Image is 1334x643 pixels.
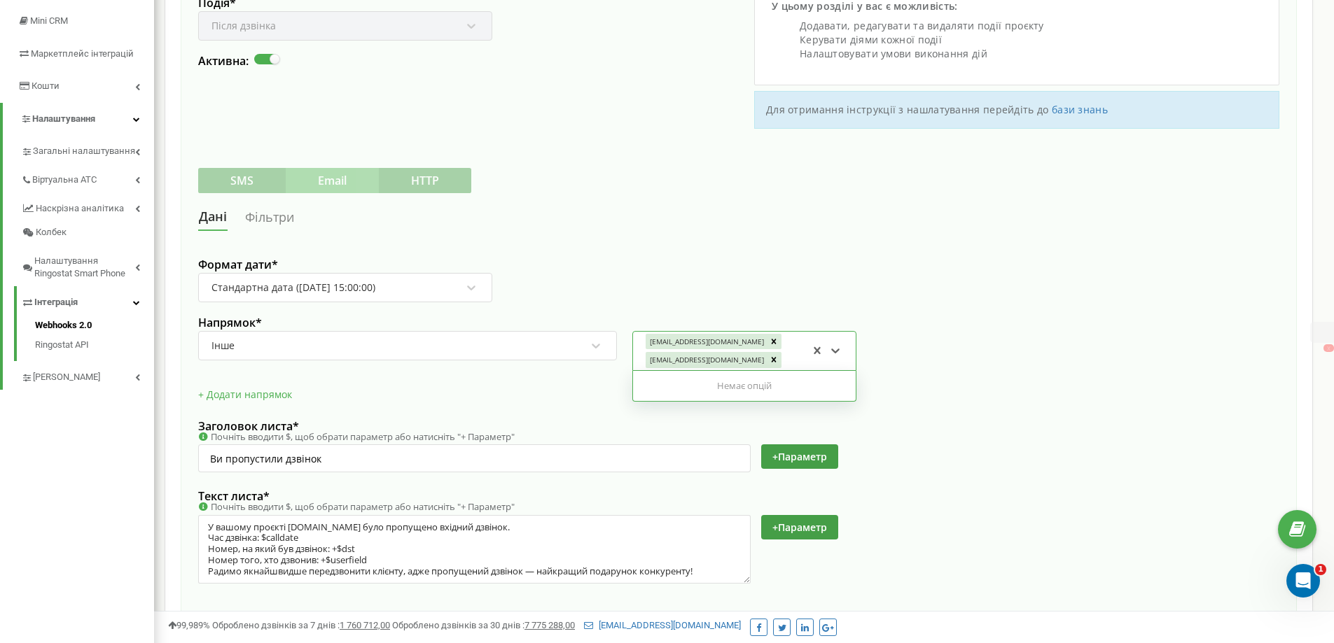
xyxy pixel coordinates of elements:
[12,429,268,453] textarea: Повідомлення...
[22,260,218,287] div: Підкажіть, будь ласка, ще чимось можу вам допомогти?)
[198,430,987,444] div: Почніть вводити $, щоб обрати параметр або натисніть "+ Параметр"
[211,339,235,352] div: Інше
[1323,344,1334,352] button: X
[219,6,246,32] button: Головна
[36,202,124,215] span: Наскрізна аналітика
[32,113,95,124] span: Налаштування
[68,7,97,17] h1: Daria
[35,319,154,336] a: Webhooks 2.0
[246,6,271,31] div: Закрити
[244,204,295,230] a: Фільтри
[34,255,135,281] span: Налаштування Ringostat Smart Phone
[584,620,741,630] a: [EMAIL_ADDRESS][DOMAIN_NAME]
[240,453,263,475] button: Надіслати повідомлення…
[524,620,575,630] u: 7 775 288,00
[198,384,292,405] button: + Додати напрямок
[44,458,55,469] button: вибір GIF-файлів
[11,99,269,131] div: Daria каже…
[22,458,33,469] button: Вибір емодзі
[198,54,249,69] label: Активна:
[11,348,269,459] div: Daria каже…
[1286,564,1320,598] iframe: Intercom live chat
[32,174,97,187] span: Віртуальна АТС
[800,47,1262,61] li: Налаштовувати умови виконання дій
[1052,103,1108,116] a: бази знань
[198,419,987,434] label: Заголовок листа *
[11,306,269,348] div: Олег каже…
[11,57,269,99] div: Олег каже…
[21,192,154,221] a: Наскрізна аналітика
[198,489,987,504] label: Текст листа *
[646,334,766,349] div: [EMAIL_ADDRESS][DOMAIN_NAME]
[21,361,154,390] a: [PERSON_NAME]
[198,444,751,472] input: Введіть заголовок
[633,374,856,398] div: Немає опцій
[68,17,111,31] p: У мережі
[198,204,228,231] a: Дані
[21,245,154,286] a: Налаштування Ringostat Smart Phone
[9,6,36,32] button: go back
[340,620,390,630] u: 1 760 712,00
[11,348,221,428] div: [URL][DOMAIN_NAME]Тут, цей вебхукDaria • 1 хв. тому
[198,257,492,273] label: Формат дати *
[211,281,375,294] div: Стандартна дата ([DATE] 15:00:00)
[22,107,88,121] div: Перевіряємо
[22,371,210,385] div: Тут, цей вебхук
[198,500,987,514] div: Почніть вводити $, щоб обрати параметр або натисніть "+ Параметр"
[32,80,60,91] span: Кошти
[86,66,258,78] a: [EMAIL_ADDRESS][DOMAIN_NAME]
[800,19,1262,33] li: Додавати, редагувати та видаляти події проєкту
[198,316,1279,331] label: Напрямок *
[33,371,100,384] span: [PERSON_NAME]
[36,226,67,239] span: Колбек
[392,620,575,630] span: Оброблено дзвінків за 30 днів :
[33,145,135,158] span: Загальні налаштування
[75,57,269,88] div: [EMAIL_ADDRESS][DOMAIN_NAME]
[11,99,99,129] div: Перевіряємо
[21,286,154,315] a: Інтеграція
[198,515,751,584] textarea: У вашому проєкті [DOMAIN_NAME] було пропущено вхідний дзвінок. Час дзвінка: $calldate Номер, на я...
[646,352,766,367] div: [EMAIL_ADDRESS][DOMAIN_NAME]
[212,620,390,630] span: Оброблено дзвінків за 7 днів :
[22,358,132,369] a: [URL][DOMAIN_NAME]
[40,8,62,30] img: Profile image for Daria
[168,620,210,630] span: 99,989%
[35,335,154,352] a: Ringostat API
[800,33,1262,47] li: Керувати діями кожної події
[3,103,154,136] a: Налаштування
[31,48,134,59] span: Маркетплейс інтеграцій
[761,515,838,539] button: +Параметр
[67,458,78,469] button: Завантажити вкладений файл
[113,315,258,329] div: Де це можна налаштувати?
[21,164,154,192] a: Віртуальна АТС
[1315,564,1326,575] span: 1
[34,296,78,309] span: Інтеграція
[21,135,154,164] a: Загальні налаштування
[761,444,838,469] button: +Параметр
[766,103,1267,117] p: Для отримання інструкції з нашлатування перейдіть до
[21,220,154,245] a: Колбек
[30,15,68,26] span: Mini CRM
[11,131,269,306] div: Daria каже…
[22,139,218,181] div: Прибрали із розсилки по пропущеним пошту :
[102,306,269,337] div: Де це можна налаштувати?
[11,131,230,295] div: Прибрали із розсилки по пропущеним пошту[EMAIL_ADDRESS][DOMAIN_NAME]:Підкажіть, будь ласка, ще чи...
